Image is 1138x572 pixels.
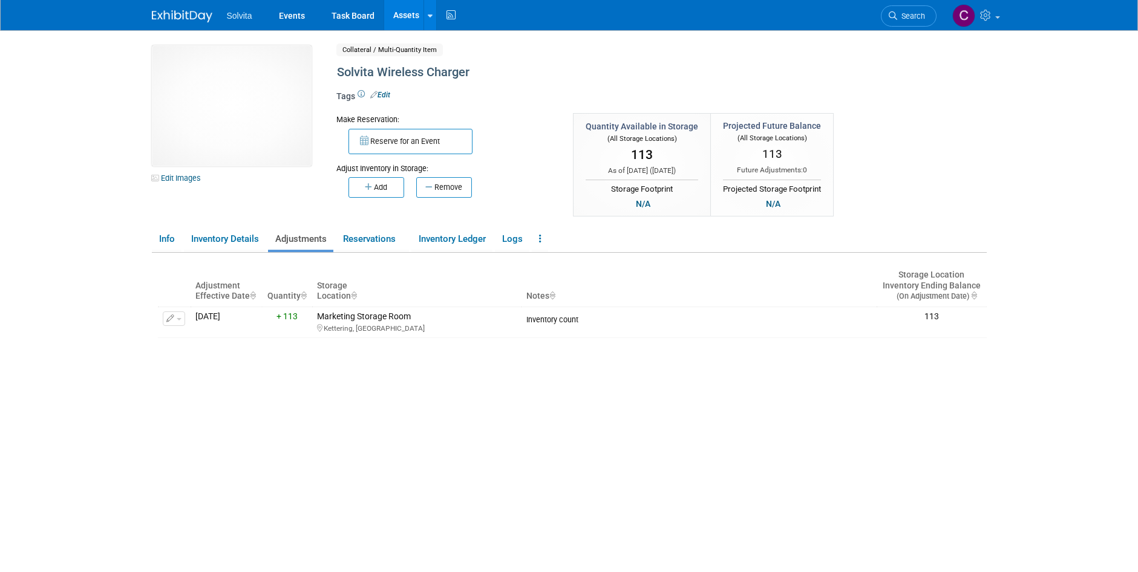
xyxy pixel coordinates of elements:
img: ExhibitDay [152,10,212,22]
th: Storage LocationInventory Ending Balance (On Adjustment Date) : activate to sort column ascending [877,265,987,307]
a: Search [881,5,937,27]
div: Quantity Available in Storage [586,120,698,132]
div: Projected Storage Footprint [723,180,821,195]
div: N/A [632,197,654,210]
a: Adjustments [268,229,333,250]
span: Collateral / Multi-Quantity Item [336,44,443,56]
div: Make Reservation: [336,113,555,125]
span: 113 [762,147,782,161]
div: Projected Future Balance [723,120,821,132]
img: View Asset Images [152,45,312,166]
div: Tags [336,90,887,111]
div: 113 [881,311,982,322]
div: Kettering, [GEOGRAPHIC_DATA] [317,322,517,333]
th: Storage Location : activate to sort column ascending [312,265,522,307]
button: Reserve for an Event [348,129,473,154]
span: (On Adjustment Date) [886,291,969,301]
a: Inventory Ledger [411,229,492,250]
span: 113 [631,148,653,162]
span: Solvita [227,11,252,21]
a: Inventory Details [184,229,266,250]
div: Marketing Storage Room [317,311,517,333]
span: [DATE] [652,166,673,175]
div: As of [DATE] ( ) [586,166,698,176]
th: Adjustment Effective Date : activate to sort column ascending [191,265,262,307]
div: (All Storage Locations) [586,132,698,144]
a: Info [152,229,181,250]
button: Add [348,177,404,198]
a: Reservations [336,229,409,250]
th: Quantity : activate to sort column ascending [262,265,312,307]
a: Logs [495,229,529,250]
button: Remove [416,177,472,198]
a: Edit [370,91,390,99]
div: Adjust Inventory in Storage: [336,154,555,174]
a: Edit Images [152,171,206,186]
div: Solvita Wireless Charger [333,62,887,83]
td: [DATE] [191,307,262,338]
div: N/A [762,197,784,210]
span: + 113 [276,311,298,321]
th: Notes : activate to sort column ascending [522,265,877,307]
span: 0 [803,166,807,174]
img: Cindy Miller [952,4,975,27]
div: Future Adjustments: [723,165,821,175]
span: Search [897,11,925,21]
div: (All Storage Locations) [723,132,821,143]
div: Inventory count [526,311,872,325]
div: Storage Footprint [586,180,698,195]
